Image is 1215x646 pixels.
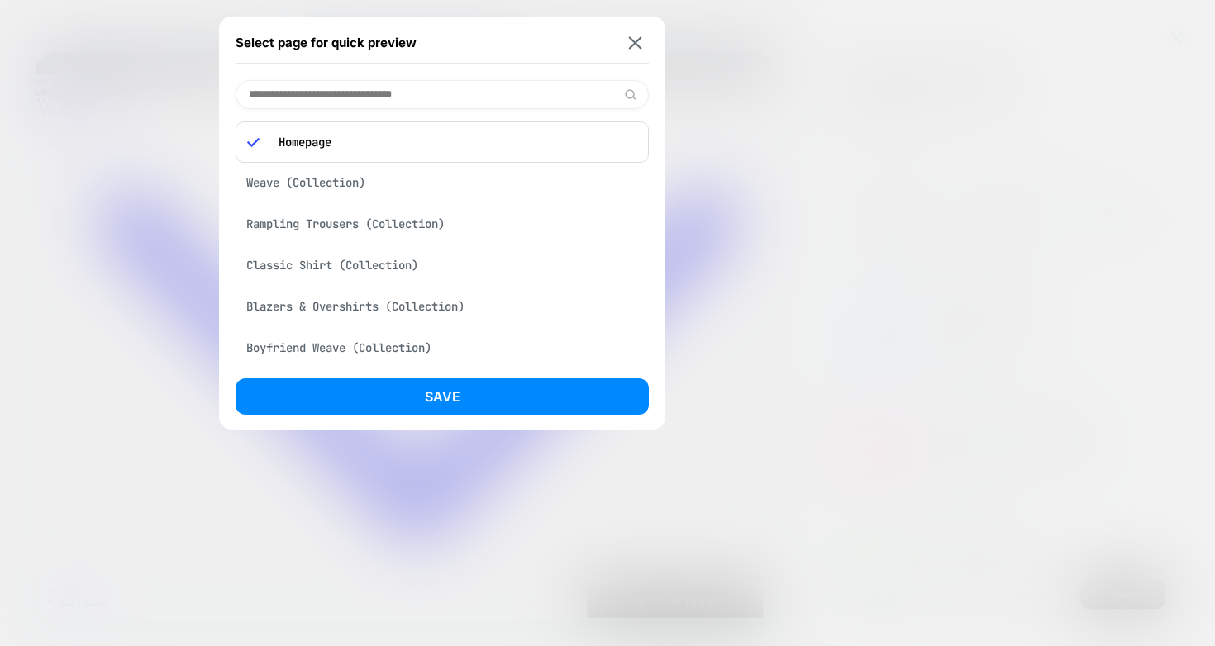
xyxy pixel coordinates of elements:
[236,332,649,363] div: Boyfriend Weave (Collection)
[629,36,642,49] img: close
[236,378,649,415] button: Save
[236,291,649,322] div: Blazers & Overshirts (Collection)
[276,8,712,21] div: Free shipping to [GEOGRAPHIC_DATA] above AU$300.00
[270,135,637,150] p: Homepage
[236,208,649,240] div: Rampling Trousers (Collection)
[236,35,417,50] span: Select page for quick preview
[236,167,649,198] div: Weave (Collection)
[247,136,260,149] img: blue checkmark
[33,100,105,116] a: New arrivals
[236,249,649,281] div: Classic Shirt (Collection)
[624,88,636,101] img: edit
